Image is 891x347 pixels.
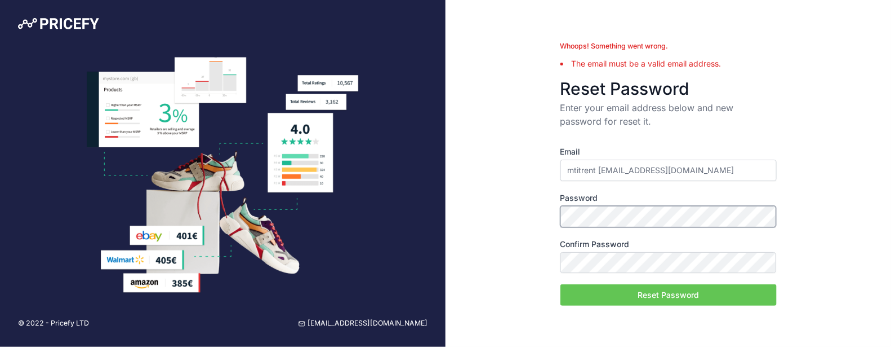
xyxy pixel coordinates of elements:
label: Confirm Password [560,239,777,250]
p: Enter your email address below and new password for reset it. [560,101,777,128]
label: Password [560,192,777,204]
label: Email [560,146,777,157]
li: The email must be a valid email address. [560,58,777,69]
h3: Reset Password [560,78,777,99]
div: Whoops! Something went wrong. [560,41,777,52]
p: © 2022 - Pricefy LTD [18,318,89,329]
button: Reset Password [560,284,777,306]
img: Pricefy [18,18,99,29]
a: [EMAIL_ADDRESS][DOMAIN_NAME] [299,318,427,329]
